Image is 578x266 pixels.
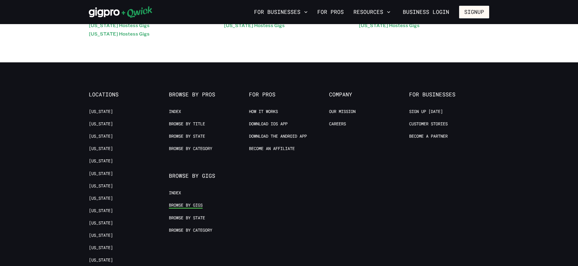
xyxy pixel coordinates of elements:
[249,91,329,98] span: For Pros
[89,21,150,30] a: [US_STATE] Hostess Gigs
[409,121,448,127] a: Customer stories
[89,183,113,189] a: [US_STATE]
[315,7,346,17] a: For Pros
[409,91,489,98] span: For Businesses
[329,91,409,98] span: Company
[89,91,169,98] span: Locations
[169,133,205,139] a: Browse by State
[169,215,205,221] a: Browse by State
[351,7,393,17] button: Resources
[359,21,420,30] a: [US_STATE] Hostess Gigs
[89,133,113,139] a: [US_STATE]
[398,6,454,18] a: Business Login
[249,109,278,114] a: How it Works
[172,252,406,266] iframe: Netlify Drawer
[169,91,249,98] span: Browse by Pros
[89,233,113,238] a: [US_STATE]
[89,196,113,201] a: [US_STATE]
[249,133,307,139] a: Download the Android App
[89,208,113,214] a: [US_STATE]
[459,6,489,18] button: Signup
[169,121,205,127] a: Browse by Title
[89,257,113,263] a: [US_STATE]
[409,109,443,114] a: Sign up [DATE]
[89,6,152,18] img: Qwick
[409,133,448,139] a: Become a Partner
[169,109,181,114] a: Index
[169,227,212,233] a: Browse by Category
[329,109,356,114] a: Our Mission
[224,21,285,30] a: [US_STATE] Hostess Gigs
[89,171,113,177] a: [US_STATE]
[169,190,181,196] a: Index
[89,220,113,226] a: [US_STATE]
[89,158,113,164] a: [US_STATE]
[249,146,295,152] a: Become an Affiliate
[89,30,150,38] a: [US_STATE] Hostess Gigs
[89,109,113,114] a: [US_STATE]
[169,173,249,179] span: Browse by Gigs
[89,121,113,127] a: [US_STATE]
[252,7,310,17] button: For Businesses
[169,146,212,152] a: Browse by Category
[89,146,113,152] a: [US_STATE]
[89,245,113,251] a: [US_STATE]
[329,121,346,127] a: Careers
[169,202,203,208] a: Browse by Gigs
[249,121,287,127] a: Download IOS App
